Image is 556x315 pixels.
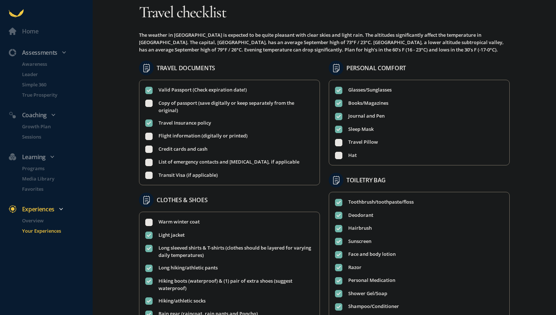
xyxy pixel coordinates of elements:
p: Media Library [22,175,91,182]
a: Simple 360 [13,81,93,88]
span: Deodorant [348,211,373,219]
span: Toothbrush/toothpaste/floss [348,198,414,206]
a: True Prosperity [13,91,93,99]
span: Face and body lotion [348,250,396,258]
div: Home [22,26,39,36]
span: Credit cards and cash [158,145,207,153]
h2: TRAVEL DOCUMENTS [157,63,215,73]
span: Personal Medication [348,276,395,284]
div: Experiences [4,204,96,214]
span: Journal and Pen [348,112,385,120]
span: Flight information (digitally or printed) [158,132,247,140]
a: Sessions [13,133,93,140]
span: Books/Magazines [348,99,388,107]
a: Awareness [13,60,93,68]
h2: PERSONAL COMFORT [346,63,406,73]
a: Media Library [13,175,93,182]
span: Shampoo/Conditioner [348,303,399,311]
span: Shower Gel/Soap [348,290,387,298]
span: Glasses/Sunglasses [348,86,392,94]
a: Overview [13,217,93,224]
span: Hairbrush [348,224,372,232]
div: Learning [4,152,96,162]
span: Valid Passport (Check expiration date!) [158,86,247,94]
div: Assessments [4,48,96,57]
span: Light jacket [158,231,185,239]
span: Copy of passport (save digitally or keep separately from the original) [158,99,314,114]
p: Simple 360 [22,81,91,88]
span: Transit Visa (if applicable) [158,171,218,179]
a: Growth Plan [13,123,93,130]
p: Growth Plan [22,123,91,130]
span: Sunscreen [348,237,371,246]
p: Awareness [22,60,91,68]
p: Leader [22,71,91,78]
p: Sessions [22,133,91,140]
span: Travel Insurance policy [158,119,211,127]
span: Hiking/athletic socks [158,297,206,305]
span: Sleep Mask [348,125,374,133]
div: Coaching [4,110,96,120]
a: Favorites [13,185,93,193]
span: Razor [348,264,361,272]
span: Warm winter coat [158,218,200,226]
p: Overview [22,217,91,224]
h2: TOILETRY BAG [346,175,386,185]
a: Programs [13,165,93,172]
p: True Prosperity [22,91,91,99]
span: Long hiking/athletic pants [158,264,218,272]
span: Long sleeved shirts & T-shirts (clothes should be layered for varying daily temperatures) [158,244,314,259]
p: Programs [22,165,91,172]
a: Your Experiences [13,227,93,235]
h2: CLOTHES & SHOES [157,195,207,205]
p: Favorites [22,185,91,193]
span: List of emergency contacts and [MEDICAL_DATA], if applicable [158,158,299,166]
div: The weather in [GEOGRAPHIC_DATA] is expected to be quite pleasant with clear skies and light rain... [139,31,510,53]
a: Leader [13,71,93,78]
span: Travel Pillow [348,138,378,146]
span: Hiking boots (waterproof) & (1) pair of extra shoes (suggest waterproof) [158,277,314,292]
p: Your Experiences [22,227,91,235]
span: Hat [348,151,357,160]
